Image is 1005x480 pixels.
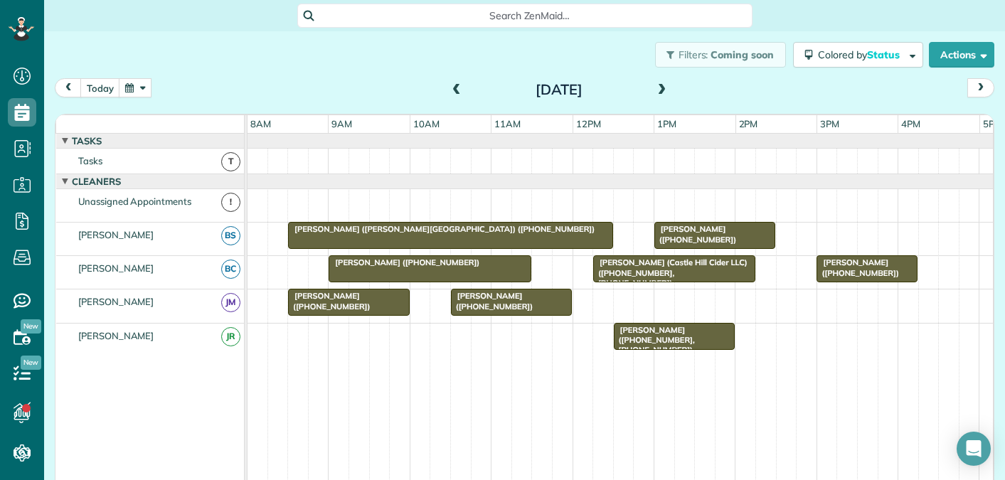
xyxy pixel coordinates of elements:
[69,135,105,146] span: Tasks
[450,291,533,311] span: [PERSON_NAME] ([PHONE_NUMBER])
[221,260,240,279] span: BC
[613,325,695,356] span: [PERSON_NAME] ([PHONE_NUMBER], [PHONE_NUMBER])
[21,356,41,370] span: New
[980,118,1005,129] span: 5pm
[818,48,905,61] span: Colored by
[817,118,842,129] span: 3pm
[592,257,748,288] span: [PERSON_NAME] (Castle Hill Cider LLC) ([PHONE_NUMBER], [PHONE_NUMBER])
[21,319,41,334] span: New
[75,262,157,274] span: [PERSON_NAME]
[957,432,991,466] div: Open Intercom Messenger
[491,118,523,129] span: 11am
[929,42,994,68] button: Actions
[221,152,240,171] span: T
[328,257,480,267] span: [PERSON_NAME] ([PHONE_NUMBER])
[287,291,371,311] span: [PERSON_NAME] ([PHONE_NUMBER])
[679,48,708,61] span: Filters:
[80,78,120,97] button: today
[75,330,157,341] span: [PERSON_NAME]
[75,155,105,166] span: Tasks
[221,193,240,212] span: !
[221,327,240,346] span: JR
[967,78,994,97] button: next
[221,226,240,245] span: BS
[69,176,124,187] span: Cleaners
[470,82,648,97] h2: [DATE]
[55,78,82,97] button: prev
[287,224,595,234] span: [PERSON_NAME] ([PERSON_NAME][GEOGRAPHIC_DATA]) ([PHONE_NUMBER])
[75,196,194,207] span: Unassigned Appointments
[75,296,157,307] span: [PERSON_NAME]
[329,118,355,129] span: 9am
[711,48,775,61] span: Coming soon
[736,118,761,129] span: 2pm
[793,42,923,68] button: Colored byStatus
[654,118,679,129] span: 1pm
[75,229,157,240] span: [PERSON_NAME]
[654,224,737,244] span: [PERSON_NAME] ([PHONE_NUMBER])
[898,118,923,129] span: 4pm
[221,293,240,312] span: JM
[867,48,902,61] span: Status
[248,118,274,129] span: 8am
[816,257,899,277] span: [PERSON_NAME] ([PHONE_NUMBER])
[410,118,442,129] span: 10am
[573,118,604,129] span: 12pm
